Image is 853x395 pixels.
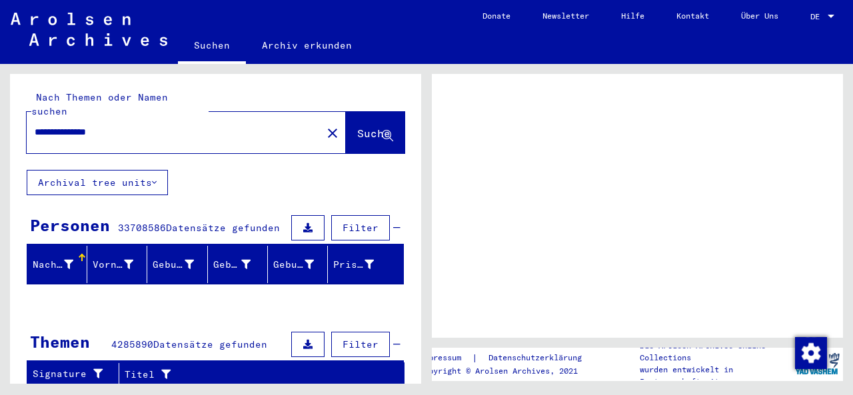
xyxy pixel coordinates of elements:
[33,258,73,272] div: Nachname
[153,258,193,272] div: Geburtsname
[640,340,792,364] p: Die Arolsen Archives Online-Collections
[33,367,109,381] div: Signature
[213,254,267,275] div: Geburt‏
[213,258,251,272] div: Geburt‏
[33,364,122,385] div: Signature
[795,337,827,369] img: Zustimmung ändern
[93,258,133,272] div: Vorname
[792,347,842,380] img: yv_logo.png
[125,368,378,382] div: Titel
[419,351,472,365] a: Impressum
[27,246,87,283] mat-header-cell: Nachname
[30,330,90,354] div: Themen
[419,365,598,377] p: Copyright © Arolsen Archives, 2021
[93,254,150,275] div: Vorname
[27,170,168,195] button: Archival tree units
[11,13,167,46] img: Arolsen_neg.svg
[33,254,90,275] div: Nachname
[794,336,826,368] div: Zustimmung ändern
[125,364,391,385] div: Titel
[328,246,403,283] mat-header-cell: Prisoner #
[357,127,391,140] span: Suche
[111,338,153,350] span: 4285890
[478,351,598,365] a: Datenschutzerklärung
[273,254,331,275] div: Geburtsdatum
[268,246,328,283] mat-header-cell: Geburtsdatum
[166,222,280,234] span: Datensätze gefunden
[331,215,390,240] button: Filter
[331,332,390,357] button: Filter
[153,338,267,350] span: Datensätze gefunden
[319,119,346,146] button: Clear
[273,258,314,272] div: Geburtsdatum
[31,91,168,117] mat-label: Nach Themen oder Namen suchen
[147,246,207,283] mat-header-cell: Geburtsname
[325,125,341,141] mat-icon: close
[640,364,792,388] p: wurden entwickelt in Partnerschaft mit
[246,29,368,61] a: Archiv erkunden
[333,254,391,275] div: Prisoner #
[343,338,379,350] span: Filter
[810,12,825,21] span: DE
[178,29,246,64] a: Suchen
[30,213,110,237] div: Personen
[419,351,598,365] div: |
[346,112,405,153] button: Suche
[153,254,210,275] div: Geburtsname
[333,258,374,272] div: Prisoner #
[87,246,147,283] mat-header-cell: Vorname
[208,246,268,283] mat-header-cell: Geburt‏
[343,222,379,234] span: Filter
[118,222,166,234] span: 33708586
